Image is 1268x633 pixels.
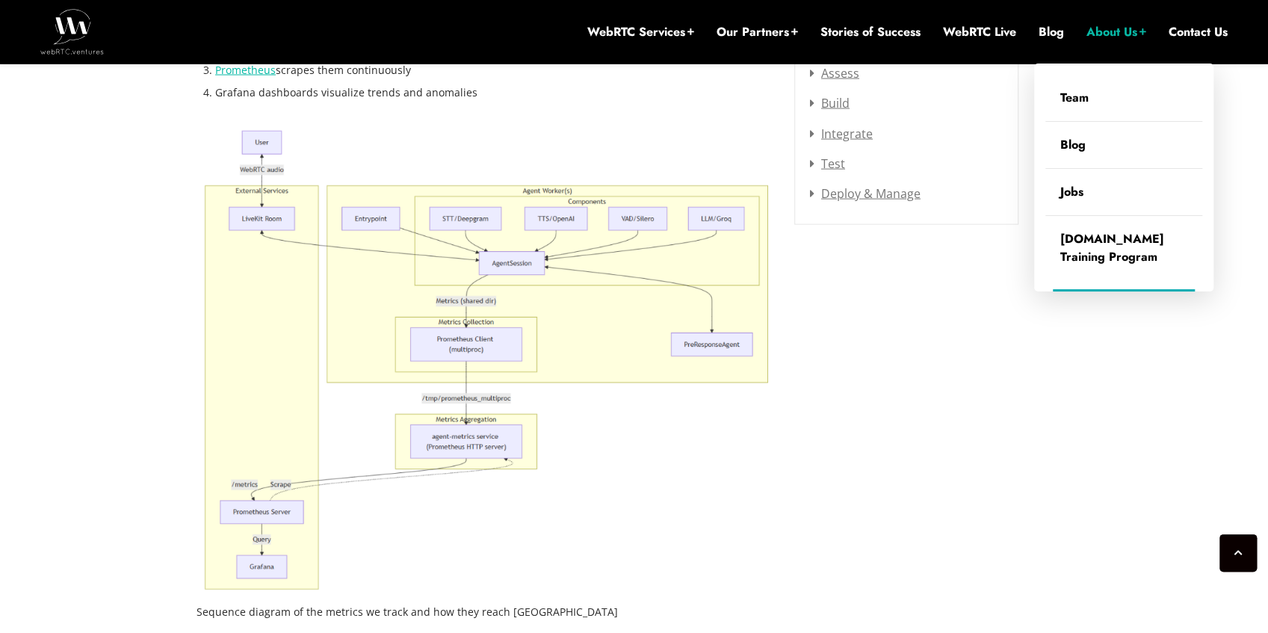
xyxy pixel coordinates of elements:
a: Contact Us [1169,24,1228,40]
a: [DOMAIN_NAME] Training Program [1045,216,1202,280]
a: Blog [1039,24,1064,40]
a: Assess [810,65,859,81]
li: Grafana dashboards visualize trends and anomalies [215,81,772,104]
a: WebRTC Services [587,24,694,40]
a: Deploy & Manage [810,185,921,202]
figcaption: Sequence diagram of the metrics we track and how they reach [GEOGRAPHIC_DATA] [197,601,772,623]
a: Integrate [810,126,873,142]
a: Our Partners [717,24,798,40]
a: Build [810,95,850,111]
li: scrapes them continuously [215,59,772,81]
a: WebRTC Live [943,24,1016,40]
a: Jobs [1045,169,1202,215]
a: Prometheus [215,63,276,77]
a: Test [810,155,845,172]
a: Stories of Success [820,24,921,40]
a: Blog [1045,122,1202,168]
a: Team [1045,75,1202,121]
img: WebRTC.ventures [40,9,104,54]
a: About Us [1086,24,1146,40]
